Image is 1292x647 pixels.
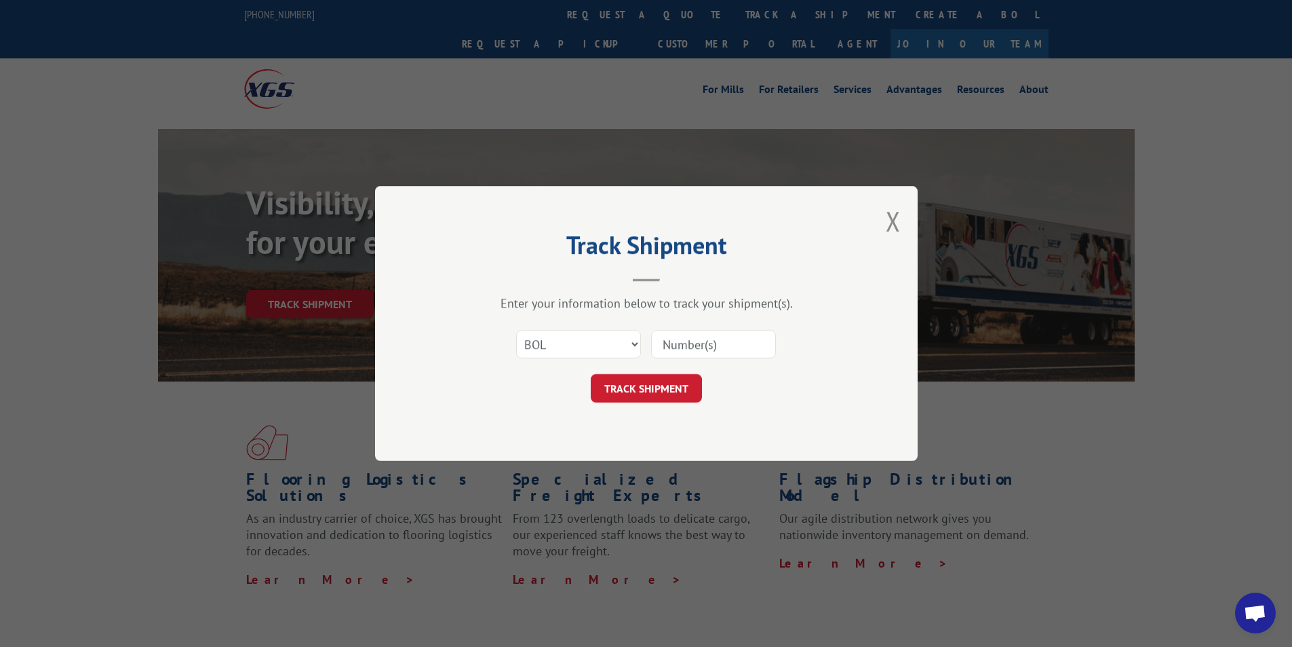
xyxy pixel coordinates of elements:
[591,374,702,403] button: TRACK SHIPMENT
[1235,593,1276,633] div: Open chat
[651,330,776,358] input: Number(s)
[443,236,850,261] h2: Track Shipment
[886,203,901,239] button: Close modal
[443,295,850,311] div: Enter your information below to track your shipment(s).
